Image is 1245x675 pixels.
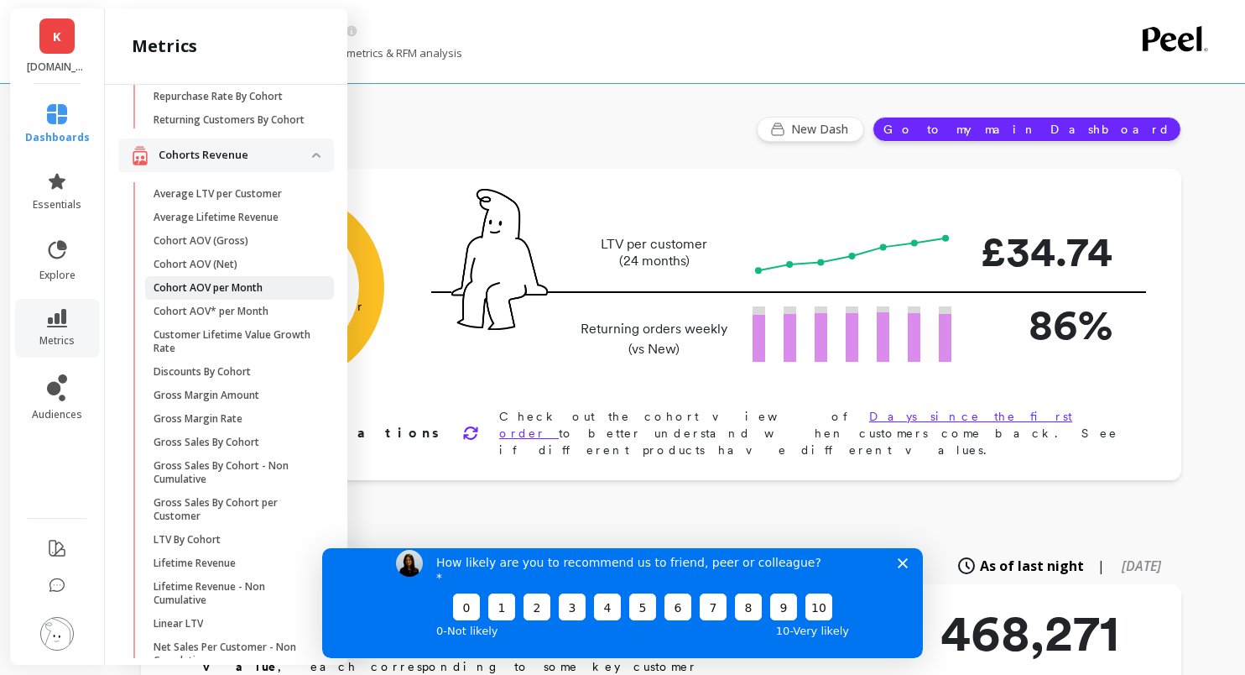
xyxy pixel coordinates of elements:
[145,407,334,431] a: Gross Margin Rate
[145,300,334,323] a: Cohort AOV* per Month
[154,533,221,547] p: LTV By Cohort
[132,145,148,166] img: navigation item icon
[940,608,1119,658] p: 468,271
[145,360,334,384] a: Discounts by Cohort
[145,552,334,575] a: Lifetime Revenue
[145,108,334,132] a: Returning Customers by Cohort
[32,408,82,421] span: audiences
[1122,557,1161,575] span: [DATE]
[154,90,283,103] p: Repurchase Rate By Cohort
[978,220,1112,283] p: £34.74
[40,617,74,651] img: profile picture
[154,557,236,570] p: Lifetime Revenue
[145,528,334,552] a: LTV by Cohort
[576,236,732,269] p: LTV per customer (24 months)
[980,556,1084,576] span: As of last night
[27,60,88,74] p: Koh.com
[145,253,334,276] a: Cohort AOV (Net)
[145,85,334,108] a: Repurchase Rate by Cohort
[25,131,90,144] span: dashboards
[39,334,75,348] span: metrics
[53,27,61,46] span: K
[154,211,279,224] p: Average Lifetime Revenue
[154,328,314,355] p: Customer Lifetime Value Growth Rate
[145,276,334,300] a: Cohort AOV per Month
[145,384,334,407] a: Gross Margin Amount
[154,258,237,271] p: Cohort AOV (Net)
[154,365,251,379] p: Discounts By Cohort
[154,641,314,667] p: Net Sales Per Customer - Non Cumulative
[145,229,334,253] a: Cohort AOV (Gross)
[145,454,334,491] a: Gross Sales by Cohort - Non Cumulative
[576,319,732,359] p: Returning orders weekly (vs New)
[978,293,1112,356] p: 86%
[154,580,314,607] p: Lifetime Revenue - Non Cumulative
[154,496,314,523] p: Gross Sales By Cohort per Customer
[154,436,259,449] p: Gross Sales By Cohort
[154,305,268,318] p: Cohort AOV* per Month
[312,153,320,158] img: down caret icon
[154,412,242,426] p: Gross Margin Rate
[791,121,853,138] span: New Dash
[154,389,259,402] p: Gross Margin Amount
[132,34,197,58] h2: metrics
[499,408,1128,458] p: Check out the cohort view of to better understand when customers come back. See if different prod...
[33,198,81,212] span: essentials
[154,187,282,201] p: Average LTV per Customer
[145,323,334,360] a: Customer Lifetime Value Growth Rate
[145,491,334,528] a: Gross Sales by Cohort per Customer
[145,431,334,454] a: Gross Sales by Cohort
[154,234,248,248] p: Cohort AOV (Gross)
[145,636,334,672] a: Net Sales Per Customer - Non Cumulative
[39,269,76,282] span: explore
[451,189,548,330] img: pal seatted on line
[145,612,334,636] a: Linear LTV
[159,147,312,164] p: Cohorts Revenue
[145,575,334,612] a: Lifetime Revenue - Non Cumulative
[154,281,263,295] p: Cohort AOV per Month
[873,117,1181,142] button: Go to my main Dashboard
[154,113,305,127] p: Returning Customers By Cohort
[1097,556,1105,576] span: |
[145,182,334,206] a: Average LTV per Customer
[322,548,923,658] iframe: Survey by Kateryna from Peel
[757,117,864,142] button: New Dash
[154,459,314,486] p: Gross Sales By Cohort - Non Cumulative
[154,617,203,631] p: Linear LTV
[145,206,334,229] a: Average Lifetime Revenue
